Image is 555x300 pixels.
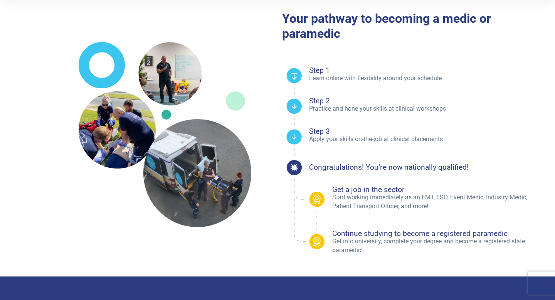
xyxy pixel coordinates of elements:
[309,67,543,74] h4: Step 1
[309,163,469,171] h4: Congratulations! You’re now nationally qualified!
[309,74,543,83] p: Learn online with flexibility around your schedule
[282,11,543,41] h2: Your pathway to becoming a medic or paramedic
[332,230,543,237] h4: Continue studying to become a registered paramedic
[332,237,543,254] p: Get into university, complete your degree and become a registered state paramedic!
[309,97,543,104] h4: Step 2
[309,128,543,135] h4: Step 3
[332,186,543,193] h4: Get a job in the sector
[332,193,543,211] p: Start working immediately as an EMT, ESO, Event Medic, Industry Medic, Patient Transport Officer,...
[309,135,543,143] p: Apply your skills on-the-job at clinical placements
[309,104,543,113] p: Practice and hone your skills at clinical workshops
